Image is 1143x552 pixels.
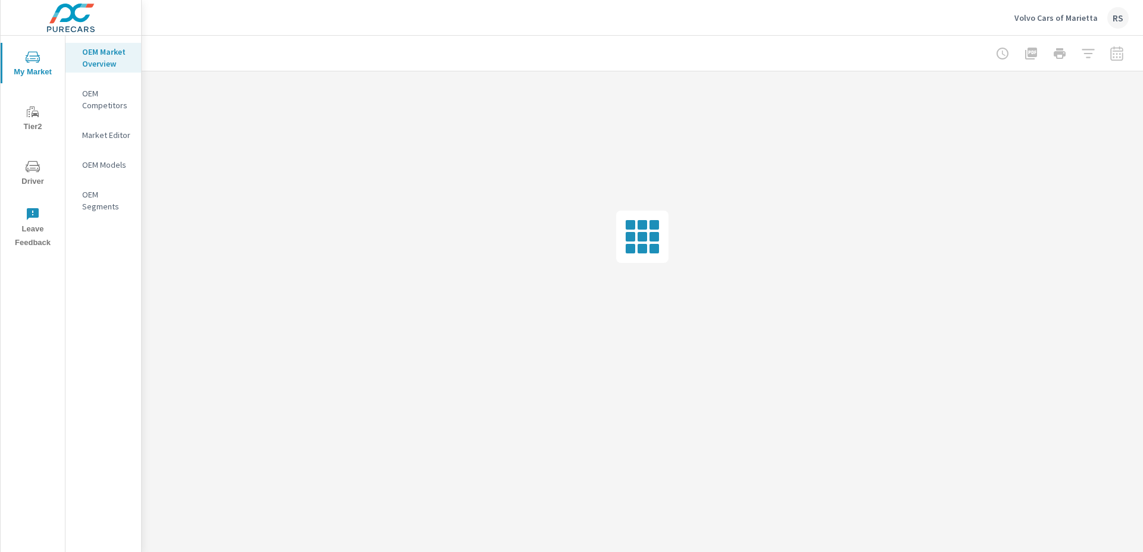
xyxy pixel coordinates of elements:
[82,46,132,70] p: OEM Market Overview
[82,189,132,212] p: OEM Segments
[65,126,141,144] div: Market Editor
[65,84,141,114] div: OEM Competitors
[1014,12,1098,23] p: Volvo Cars of Marietta
[82,129,132,141] p: Market Editor
[82,159,132,171] p: OEM Models
[4,50,61,79] span: My Market
[65,186,141,215] div: OEM Segments
[1,36,65,255] div: nav menu
[65,156,141,174] div: OEM Models
[4,207,61,250] span: Leave Feedback
[4,105,61,134] span: Tier2
[1107,7,1129,29] div: RS
[82,87,132,111] p: OEM Competitors
[4,159,61,189] span: Driver
[65,43,141,73] div: OEM Market Overview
